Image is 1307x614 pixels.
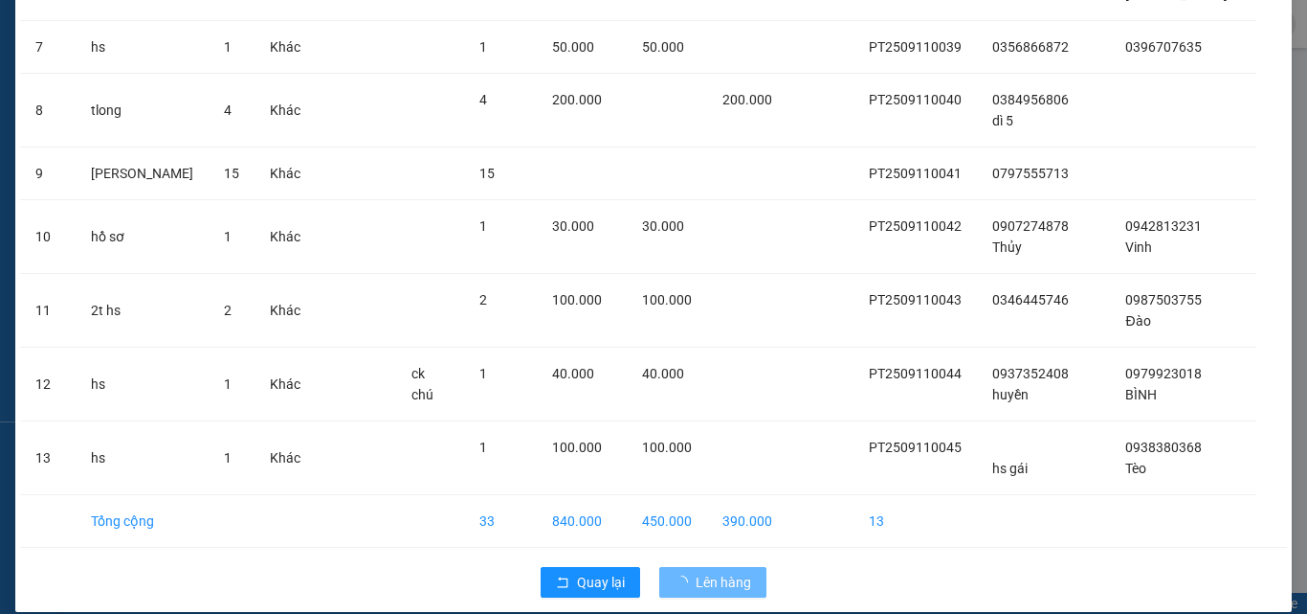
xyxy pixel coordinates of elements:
[552,218,594,234] span: 30.000
[722,92,772,107] span: 200.000
[479,166,495,181] span: 15
[76,74,209,148] td: tlong
[76,148,209,200] td: [PERSON_NAME]
[642,39,684,55] span: 50.000
[1125,239,1152,255] span: Vinh
[869,292,962,307] span: PT2509110043
[411,366,433,402] span: ck chú
[224,166,239,181] span: 15
[853,495,977,548] td: 13
[992,292,1069,307] span: 0346445746
[464,495,537,548] td: 33
[992,166,1069,181] span: 0797555713
[869,218,962,234] span: PT2509110042
[992,218,1069,234] span: 0907274878
[869,92,962,107] span: PT2509110040
[479,366,487,381] span: 1
[992,92,1069,107] span: 0384956806
[992,387,1029,402] span: huyền
[255,200,316,274] td: Khác
[76,200,209,274] td: hồ sơ
[20,21,76,74] td: 7
[707,495,787,548] td: 390.000
[20,421,76,495] td: 13
[20,348,76,421] td: 12
[224,229,232,244] span: 1
[1125,39,1202,55] span: 0396707635
[1125,387,1157,402] span: BÌNH
[1125,313,1150,329] span: Đào
[479,39,487,55] span: 1
[1125,440,1202,455] span: 0938380368
[479,218,487,234] span: 1
[642,292,692,307] span: 100.000
[552,92,602,107] span: 200.000
[20,74,76,148] td: 8
[224,303,232,318] span: 2
[642,366,684,381] span: 40.000
[1125,366,1202,381] span: 0979923018
[479,92,487,107] span: 4
[541,567,640,598] button: rollbackQuay lại
[642,218,684,234] span: 30.000
[869,440,962,455] span: PT2509110045
[224,102,232,118] span: 4
[992,366,1069,381] span: 0937352408
[627,495,707,548] td: 450.000
[76,495,209,548] td: Tổng cộng
[76,274,209,348] td: 2t hs
[1125,461,1146,476] span: Tèo
[675,576,696,589] span: loading
[255,21,316,74] td: Khác
[659,567,766,598] button: Lên hàng
[224,39,232,55] span: 1
[479,440,487,455] span: 1
[1125,218,1202,234] span: 0942813231
[255,421,316,495] td: Khác
[20,200,76,274] td: 10
[992,461,1028,476] span: hs gái
[76,421,209,495] td: hs
[556,576,569,591] span: rollback
[869,366,962,381] span: PT2509110044
[224,376,232,392] span: 1
[255,274,316,348] td: Khác
[992,39,1069,55] span: 0356866872
[255,348,316,421] td: Khác
[20,274,76,348] td: 11
[552,292,602,307] span: 100.000
[537,495,627,548] td: 840.000
[224,450,232,466] span: 1
[20,148,76,200] td: 9
[76,348,209,421] td: hs
[869,166,962,181] span: PT2509110041
[76,21,209,74] td: hs
[992,239,1022,255] span: Thủy
[255,148,316,200] td: Khác
[552,366,594,381] span: 40.000
[552,440,602,455] span: 100.000
[869,39,962,55] span: PT2509110039
[552,39,594,55] span: 50.000
[642,440,692,455] span: 100.000
[1125,292,1202,307] span: 0987503755
[992,113,1013,128] span: dì 5
[696,572,751,593] span: Lên hàng
[577,572,625,593] span: Quay lại
[479,292,487,307] span: 2
[255,74,316,148] td: Khác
